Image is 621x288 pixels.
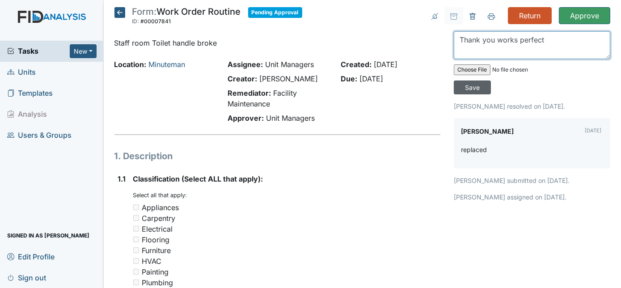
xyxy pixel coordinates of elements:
input: Return [508,7,552,24]
strong: Location: [114,60,147,69]
input: Plumbing [133,280,139,285]
p: [PERSON_NAME] resolved on [DATE]. [454,102,610,111]
a: Tasks [7,46,70,56]
input: Electrical [133,226,139,232]
strong: Approver: [228,114,264,123]
span: Units [7,65,36,79]
span: [DATE] [374,60,397,69]
div: HVAC [142,256,162,267]
button: New [70,44,97,58]
input: Save [454,80,491,94]
input: Carpentry [133,215,139,221]
p: Staff room Toilet handle broke [114,38,441,48]
strong: Creator: [228,74,257,83]
small: [DATE] [585,127,601,134]
span: Unit Managers [265,60,314,69]
div: Plumbing [142,277,173,288]
label: 1.1 [118,174,126,184]
strong: Created: [341,60,372,69]
span: #00007841 [141,18,171,25]
span: Unit Managers [266,114,315,123]
p: [PERSON_NAME] assigned on [DATE]. [454,192,610,202]
p: replaced [461,145,487,154]
input: Appliances [133,204,139,210]
input: Furniture [133,247,139,253]
span: Classification (Select ALL that apply): [133,174,263,183]
span: Pending Approval [248,7,302,18]
span: Templates [7,86,53,100]
label: [PERSON_NAME] [461,125,514,138]
span: [DATE] [359,74,383,83]
h1: 1. Description [114,149,441,163]
div: Furniture [142,245,171,256]
a: Minuteman [149,60,186,69]
input: Flooring [133,237,139,242]
div: Electrical [142,224,173,234]
strong: Assignee: [228,60,263,69]
span: Sign out [7,271,46,284]
span: Form: [132,6,157,17]
div: Work Order Routine [132,7,241,27]
input: Approve [559,7,610,24]
div: Appliances [142,202,179,213]
p: [PERSON_NAME] submitted on [DATE]. [454,176,610,185]
div: Carpentry [142,213,176,224]
span: [PERSON_NAME] [259,74,318,83]
span: Edit Profile [7,250,55,263]
input: Painting [133,269,139,275]
span: Users & Groups [7,128,72,142]
div: Flooring [142,234,170,245]
strong: Remediator: [228,89,271,97]
div: Painting [142,267,169,277]
span: Signed in as [PERSON_NAME] [7,229,89,242]
span: ID: [132,18,139,25]
strong: Due: [341,74,357,83]
small: Select all that apply: [133,192,187,199]
input: HVAC [133,258,139,264]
